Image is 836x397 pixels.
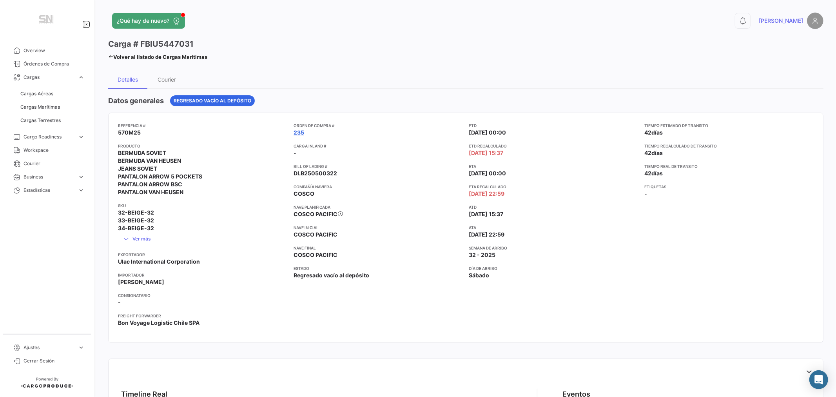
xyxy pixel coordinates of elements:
div: Courier [158,76,176,83]
app-card-info-title: Importador [118,272,287,278]
span: BERMUDA VAN HEUSEN [118,157,181,165]
span: JEANS SOVIET [118,165,157,173]
span: 42 [644,129,651,136]
app-card-info-title: Producto [118,143,287,149]
span: COSCO PACIFIC [294,211,337,217]
app-card-info-title: ETD Recalculado [469,143,638,149]
span: Bon Voyage Logistic Chile SPA [118,319,199,327]
app-card-info-title: ETA [469,163,638,169]
app-card-info-title: ATD [469,204,638,210]
app-card-info-title: Freight Forwarder [118,313,287,319]
span: Estadísticas [24,187,74,194]
app-card-info-title: ETA Recalculado [469,184,638,190]
span: 32-BEIGE-32 [118,209,154,217]
span: 34-BEIGE-32 [118,224,154,232]
span: Cargas Terrestres [20,117,61,124]
span: Sábado [469,271,490,279]
app-card-info-title: Semana de Arribo [469,245,638,251]
span: DLB250500322 [294,169,337,177]
app-card-info-title: Tiempo real de transito [644,163,814,169]
app-card-info-title: Etiquetas [644,184,814,190]
span: expand_more [78,173,85,180]
span: [DATE] 15:37 [469,149,504,157]
span: expand_more [78,74,85,81]
a: Cargas Marítimas [17,101,88,113]
a: Courier [6,157,88,170]
span: días [651,149,663,156]
span: [DATE] 22:59 [469,190,505,198]
a: 235 [294,129,304,137]
span: COSCO [294,190,314,198]
app-card-info-title: SKU [118,202,287,209]
app-card-info-title: Orden de Compra # [294,122,463,129]
div: Detalles [118,76,138,83]
a: Cargas Terrestres [17,115,88,126]
h3: Carga # FBIU5447031 [108,38,194,49]
span: - [644,190,647,198]
a: Cargas Aéreas [17,88,88,100]
span: [PERSON_NAME] [759,17,803,25]
app-card-info-title: Día de Arribo [469,265,638,271]
h4: Datos generales [108,95,164,106]
span: COSCO PACIFIC [294,251,337,259]
app-card-info-title: Estado [294,265,463,271]
span: expand_more [78,187,85,194]
span: Courier [24,160,85,167]
app-card-info-title: Nave inicial [294,224,463,231]
a: Overview [6,44,88,57]
app-card-info-title: ATA [469,224,638,231]
span: PANTALON ARROW BSC [118,180,182,188]
span: 32 - 2025 [469,251,496,259]
span: 33-BEIGE-32 [118,217,154,224]
app-card-info-title: ETD [469,122,638,129]
span: Cargas Marítimas [20,104,60,111]
app-card-info-title: Bill of Lading # [294,163,463,169]
span: Cerrar Sesión [24,357,85,364]
span: - [118,299,121,306]
span: expand_more [78,133,85,140]
div: Abrir Intercom Messenger [809,370,828,389]
img: Manufactura+Logo.png [27,9,67,31]
span: expand_more [78,344,85,351]
span: días [651,129,663,136]
span: Cargo Readiness [24,133,74,140]
app-card-info-title: Exportador [118,251,287,258]
span: [DATE] 00:00 [469,129,506,137]
app-card-info-title: Consignatario [118,292,287,299]
app-card-info-title: Nave planificada [294,204,463,210]
button: Ver más [118,232,156,245]
span: Overview [24,47,85,54]
span: Ulac International Corporation [118,258,200,266]
span: Órdenes de Compra [24,60,85,67]
span: Cargas Aéreas [20,90,53,97]
span: ¿Qué hay de nuevo? [117,17,169,25]
app-card-info-title: Tiempo estimado de transito [644,122,814,129]
button: ¿Qué hay de nuevo? [112,13,185,29]
span: Regresado vacío al depósito [294,271,369,279]
span: PANTALON VAN HEUSEN [118,188,183,196]
a: Volver al listado de Cargas Marítimas [108,51,207,62]
span: Business [24,173,74,180]
span: PANTALON ARROW 5 POCKETS [118,173,202,180]
app-card-info-title: Carga inland # [294,143,463,149]
span: BERMUDA SOVIET [118,149,166,157]
span: Workspace [24,147,85,154]
span: [DATE] 15:37 [469,210,504,218]
span: 42 [644,170,651,177]
span: 570M25 [118,129,141,137]
app-card-info-title: Tiempo recalculado de transito [644,143,814,149]
span: Ajustes [24,344,74,351]
span: [PERSON_NAME] [118,278,164,286]
span: [DATE] 22:59 [469,231,505,239]
span: [DATE] 00:00 [469,169,506,177]
span: COSCO PACIFIC [294,231,337,239]
span: días [651,170,663,177]
span: 42 [644,149,651,156]
a: Workspace [6,144,88,157]
span: Cargas [24,74,74,81]
app-card-info-title: Referencia # [118,122,287,129]
a: Órdenes de Compra [6,57,88,71]
app-card-info-title: Compañía naviera [294,184,463,190]
img: placeholder-user.png [807,13,823,29]
app-card-info-title: Nave final [294,245,463,251]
